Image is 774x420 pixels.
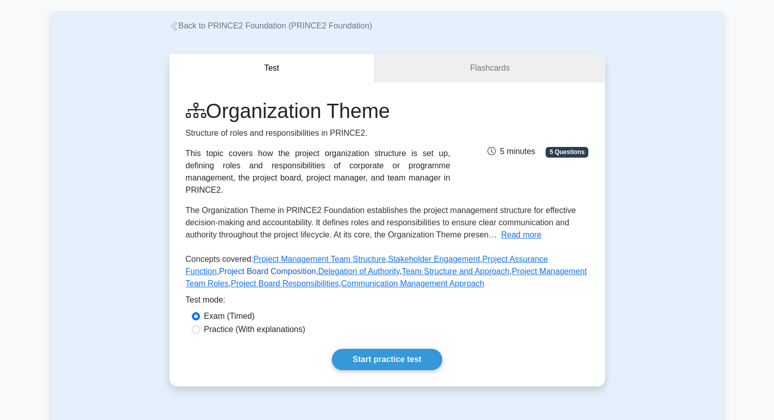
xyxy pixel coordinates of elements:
h1: Organization Theme [186,99,450,123]
span: 5 minutes [488,147,535,156]
a: Project Board Composition [219,267,316,276]
a: Delegation of Authority [318,267,399,276]
a: Flashcards [375,54,605,83]
span: 5 Questions [546,147,588,157]
a: Communication Management Approach [341,279,484,288]
span: The Organization Theme in PRINCE2 Foundation establishes the project management structure for eff... [186,206,576,239]
a: Project Board Responsibilities [231,279,339,288]
button: Test [169,54,375,83]
a: Project Management Team Roles [186,267,587,288]
div: This topic covers how the project organization structure is set up, defining roles and responsibi... [186,147,450,196]
p: Concepts covered: , , , , , , , , [186,253,589,294]
div: Test mode: [186,294,589,310]
a: Stakeholder Engagement [388,255,480,263]
label: Practice (With explanations) [204,323,305,336]
button: Read more [501,229,541,241]
label: Exam (Timed) [204,310,255,322]
a: Team Structure and Approach [402,267,509,276]
a: Start practice test [332,349,442,370]
p: Structure of roles and responsibilities in PRINCE2. [186,127,450,139]
a: Project Management Team Structure [253,255,386,263]
a: Back to PRINCE2 Foundation (PRINCE2 Foundation) [169,21,372,30]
